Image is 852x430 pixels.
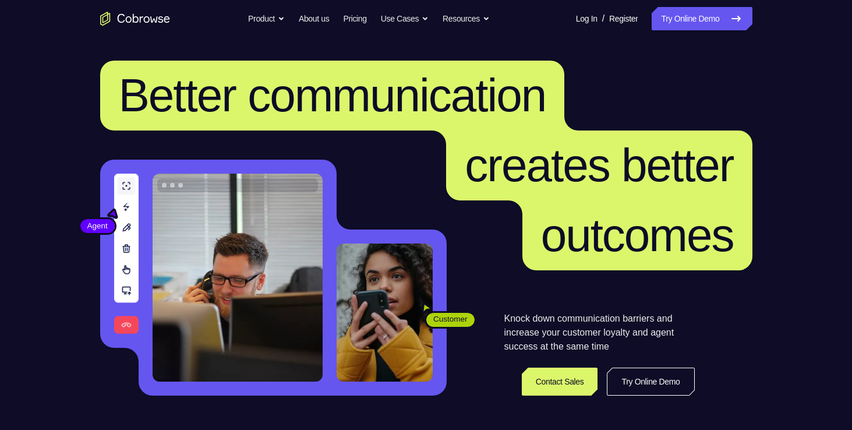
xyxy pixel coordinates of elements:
a: Log In [576,7,598,30]
a: Try Online Demo [652,7,752,30]
img: A customer support agent talking on the phone [153,174,323,382]
a: Register [609,7,638,30]
button: Resources [443,7,490,30]
button: Use Cases [381,7,429,30]
img: A customer holding their phone [337,244,433,382]
span: outcomes [541,209,734,261]
a: Try Online Demo [607,368,694,396]
span: / [602,12,604,26]
a: Contact Sales [522,368,598,396]
a: Pricing [343,7,366,30]
span: creates better [465,139,733,191]
a: Go to the home page [100,12,170,26]
span: Better communication [119,69,546,121]
button: Product [248,7,285,30]
a: About us [299,7,329,30]
p: Knock down communication barriers and increase your customer loyalty and agent success at the sam... [504,312,695,354]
